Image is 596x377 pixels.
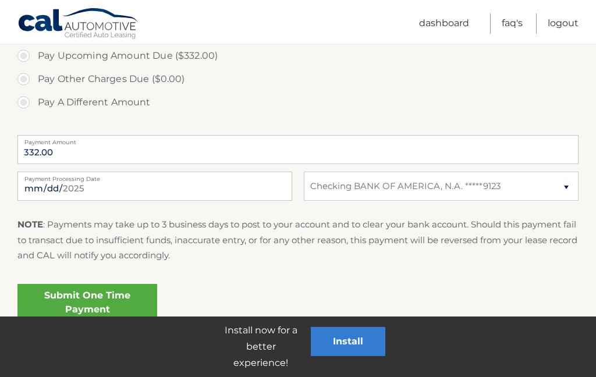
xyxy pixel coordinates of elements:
p: : Payments may take up to 3 business days to post to your account and to clear your bank account.... [17,217,579,263]
input: Payment Amount [17,135,579,164]
a: Cal Automotive [17,8,140,41]
button: Install [311,327,385,356]
label: Pay Upcoming Amount Due ($332.00) [17,44,579,67]
label: Payment Processing Date [17,172,292,181]
a: Submit One Time Payment [17,284,157,321]
label: Pay Other Charges Due ($0.00) [17,67,579,91]
strong: NOTE [17,219,43,230]
a: FAQ's [502,13,523,34]
label: Pay A Different Amount [17,91,579,114]
input: Payment Date [17,172,292,201]
p: Install now for a better experience! [211,322,311,371]
a: Logout [548,13,579,34]
label: Payment Amount [17,135,579,144]
a: Dashboard [419,13,469,34]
